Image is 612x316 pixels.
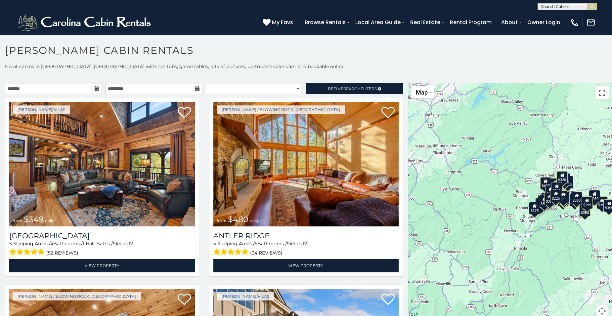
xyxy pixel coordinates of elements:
a: [PERSON_NAME]/Vilas [13,105,70,114]
div: $225 [550,190,561,202]
div: $250 [562,176,573,188]
span: 5 [213,241,216,247]
div: $565 [549,178,561,191]
div: $695 [569,194,581,207]
a: [PERSON_NAME] / Blowing Rock, [GEOGRAPHIC_DATA] [217,105,345,114]
div: $325 [539,195,550,208]
span: My Favs [272,18,293,26]
span: 1 Half Baths / [83,241,113,247]
div: $350 [579,204,590,217]
button: Change map style [411,86,434,99]
a: [PERSON_NAME] / Blowing Rock, [GEOGRAPHIC_DATA] [13,292,141,300]
a: Add to favorites [381,106,395,120]
div: $380 [571,192,582,204]
div: $355 [596,196,607,209]
span: $349 [24,215,44,224]
h3: Diamond Creek Lodge [9,231,195,240]
a: [GEOGRAPHIC_DATA] [9,231,195,240]
div: $210 [551,182,562,195]
span: 5 [255,241,257,247]
a: Local Area Guide [352,17,404,28]
div: $375 [529,202,540,215]
a: My Favs [263,18,295,27]
span: (34 reviews) [250,249,283,257]
div: $395 [544,193,555,205]
a: Real Estate [407,17,444,28]
span: 5 [9,241,12,247]
span: Search [343,86,361,91]
a: Browse Rentals [301,17,349,28]
a: Antler Ridge from $480 daily [213,102,399,226]
span: 12 [303,241,307,247]
span: (52 reviews) [46,249,78,257]
a: [PERSON_NAME]/Vilas [217,292,274,300]
a: Add to favorites [178,106,191,120]
span: from [217,218,227,223]
a: RefineSearchFilters [306,83,403,94]
a: Antler Ridge [213,231,399,240]
span: daily [45,218,54,223]
a: Add to favorites [178,293,191,307]
span: 4 [50,241,53,247]
span: daily [250,218,259,223]
a: About [498,17,521,28]
span: 12 [129,241,133,247]
div: $635 [540,177,551,190]
a: View Property [9,259,195,272]
span: Refine Filters [328,86,377,91]
button: Toggle fullscreen view [595,86,609,99]
div: $930 [589,190,600,203]
div: Sleeping Areas / Bathrooms / Sleeps: [213,240,399,257]
a: Owner Login [524,17,563,28]
div: $410 [545,185,556,198]
img: mail-regular-white.png [586,18,595,27]
a: Diamond Creek Lodge from $349 daily [9,102,195,226]
img: Antler Ridge [213,102,399,226]
img: Diamond Creek Lodge [9,102,195,226]
img: White-1-2.png [17,13,154,32]
a: Add to favorites [381,293,395,307]
img: phone-regular-white.png [570,18,579,27]
a: View Property [213,259,399,272]
span: $480 [228,215,248,224]
div: Sleeping Areas / Bathrooms / Sleeps: [9,240,195,257]
span: Map [416,89,428,96]
span: from [13,218,22,223]
div: $395 [558,190,569,203]
a: Rental Program [447,17,495,28]
div: $299 [581,196,592,209]
div: $320 [556,171,568,184]
div: $255 [559,173,570,186]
